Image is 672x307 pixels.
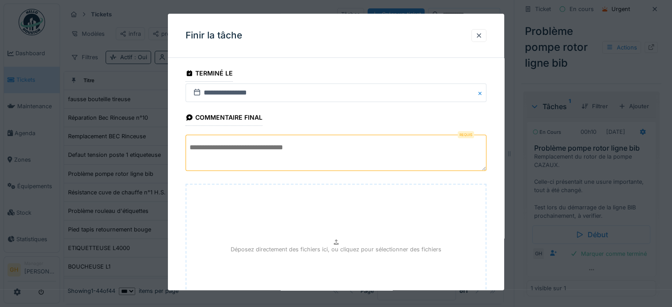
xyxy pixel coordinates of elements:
[231,245,441,254] p: Déposez directement des fichiers ici, ou cliquez pour sélectionner des fichiers
[186,111,262,126] div: Commentaire final
[477,83,486,102] button: Close
[186,67,233,82] div: Terminé le
[186,30,242,41] h3: Finir la tâche
[458,131,474,138] div: Requis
